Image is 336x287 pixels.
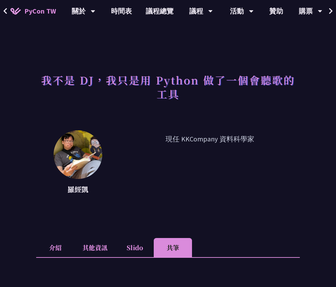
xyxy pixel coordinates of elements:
span: PyCon TW [24,6,56,16]
h1: 我不是 DJ，我只是用 Python 做了一個會聽歌的工具 [36,69,300,104]
p: 現任 KKCompany 資料科學家 [120,134,300,196]
li: 其他資訊 [74,238,115,257]
img: Home icon of PyCon TW 2025 [10,8,21,15]
li: 共筆 [154,238,192,257]
li: Slido [115,238,154,257]
p: 羅經凱 [54,184,102,195]
img: 羅經凱 [54,130,102,179]
a: PyCon TW [3,2,63,20]
li: 介紹 [36,238,74,257]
